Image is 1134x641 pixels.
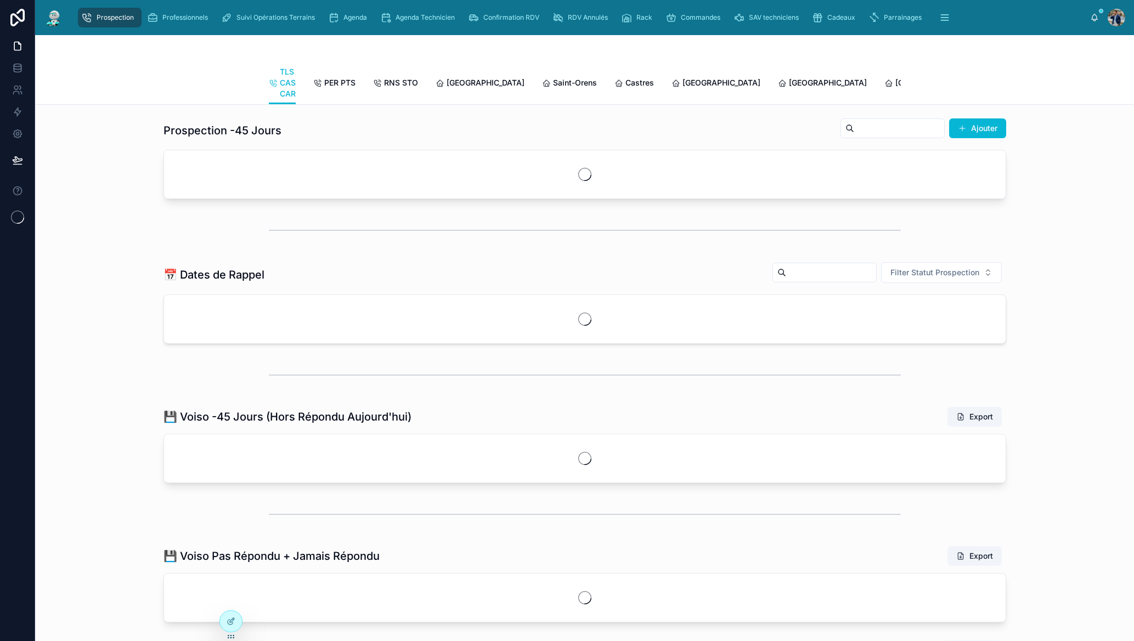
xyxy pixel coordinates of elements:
[890,267,979,278] span: Filter Statut Prospection
[542,73,597,95] a: Saint-Orens
[636,13,652,22] span: Rack
[465,8,547,27] a: Confirmation RDV
[809,8,863,27] a: Cadeaux
[730,8,806,27] a: SAV techniciens
[97,13,134,22] span: Prospection
[483,13,539,22] span: Confirmation RDV
[78,8,142,27] a: Prospection
[343,13,367,22] span: Agenda
[682,77,760,88] span: [GEOGRAPHIC_DATA]
[949,118,1006,138] button: Ajouter
[280,66,296,99] span: TLS CAS CAR
[884,73,973,95] a: [GEOGRAPHIC_DATA]
[947,546,1002,566] button: Export
[553,77,597,88] span: Saint-Orens
[163,267,264,282] h1: 📅 Dates de Rappel
[396,13,455,22] span: Agenda Technicien
[549,8,616,27] a: RDV Annulés
[884,13,922,22] span: Parrainages
[947,407,1002,427] button: Export
[568,13,608,22] span: RDV Annulés
[163,123,281,138] h1: Prospection -45 Jours
[377,8,462,27] a: Agenda Technicien
[672,73,760,95] a: [GEOGRAPHIC_DATA]
[324,77,356,88] span: PER PTS
[827,13,855,22] span: Cadeaux
[447,77,524,88] span: [GEOGRAPHIC_DATA]
[162,13,208,22] span: Professionnels
[625,77,654,88] span: Castres
[681,13,720,22] span: Commandes
[789,77,867,88] span: [GEOGRAPHIC_DATA]
[865,8,929,27] a: Parrainages
[749,13,799,22] span: SAV techniciens
[662,8,728,27] a: Commandes
[163,409,411,424] h1: 💾 Voiso -45 Jours (Hors Répondu Aujourd'hui)
[236,13,315,22] span: Suivi Opérations Terrains
[325,8,375,27] a: Agenda
[895,77,973,88] span: [GEOGRAPHIC_DATA]
[218,8,323,27] a: Suivi Opérations Terrains
[144,8,216,27] a: Professionnels
[44,9,64,26] img: App logo
[313,73,356,95] a: PER PTS
[384,77,418,88] span: RNS STO
[72,5,1090,30] div: scrollable content
[436,73,524,95] a: [GEOGRAPHIC_DATA]
[373,73,418,95] a: RNS STO
[269,62,296,105] a: TLS CAS CAR
[163,548,380,564] h1: 💾 Voiso Pas Répondu + Jamais Répondu
[778,73,867,95] a: [GEOGRAPHIC_DATA]
[881,262,1002,283] button: Select Button
[618,8,660,27] a: Rack
[614,73,654,95] a: Castres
